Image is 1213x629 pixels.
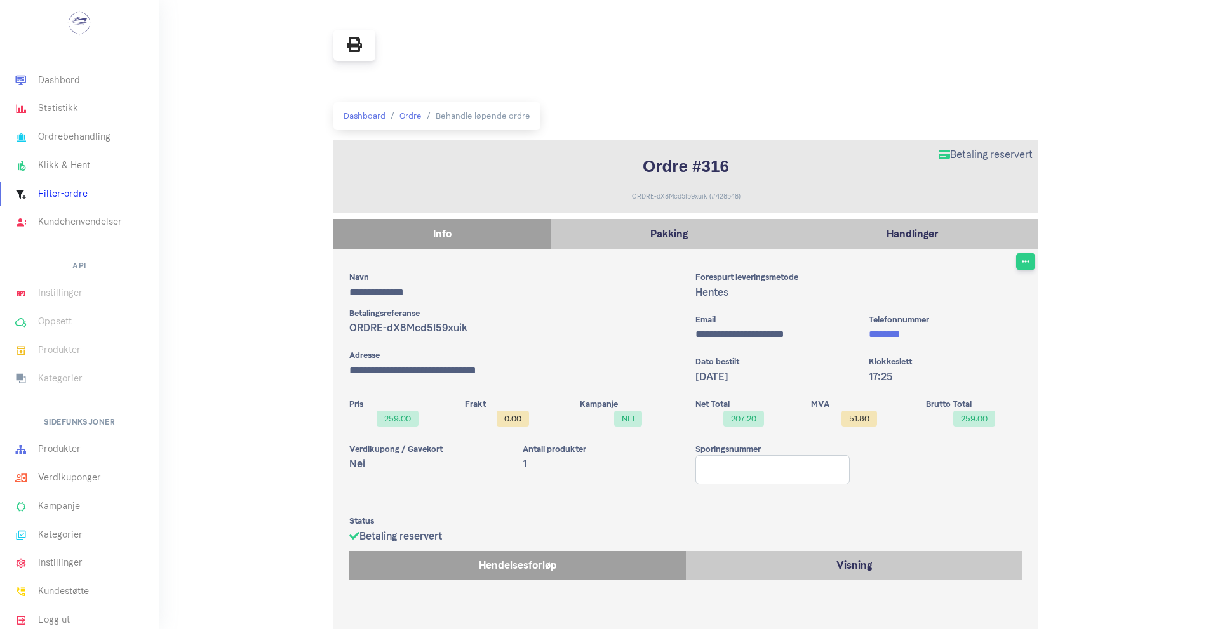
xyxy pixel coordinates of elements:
[349,319,676,336] p: ORDRE-dX8Mcd5I59xuik
[695,368,850,385] p: [DATE]
[695,355,739,368] label: Dato bestilt
[422,110,530,122] li: Behandle løpende ordre
[349,551,686,580] div: Hendelsesforløp
[695,398,730,411] label: Net Total
[465,398,486,411] label: Frakt
[557,225,781,242] p: Pakking
[939,146,1033,163] p: Betaling reservert
[44,414,116,430] h6: Sidefunksjoner
[72,258,86,274] h6: API
[67,10,92,36] img: ...
[841,411,877,427] span: 51.80
[869,314,929,326] label: Telefonnummer
[349,443,443,456] label: Verdikupong / Gavekort
[695,314,716,326] label: Email
[497,411,529,427] span: 0.00
[349,349,380,362] label: Adresse
[349,398,363,411] label: Pris
[953,411,995,427] span: 259.00
[794,225,1032,242] p: Handlinger
[349,307,420,320] label: Betalingsreferanse
[333,30,375,61] a: Print pakkeseddel
[723,411,764,427] span: 207.20
[340,225,544,242] p: Info
[337,154,1035,179] h1: Ordre #316
[869,355,912,368] label: Klokkeslett
[686,551,1022,580] div: Visning
[523,443,586,456] label: Antall produkter
[399,111,422,121] a: Ordre
[359,530,442,542] span: Betaling reservert
[349,271,369,284] label: Navn
[811,398,829,411] label: MVA
[580,398,618,411] label: Kampanje
[695,284,1022,301] p: Hentes
[869,368,1023,385] p: 17:25
[523,455,677,472] p: 1
[695,271,798,284] label: Forespurt leveringsmetode
[349,515,374,527] label: Status
[695,443,761,456] label: Sporingsnummer
[614,411,642,427] span: Nei
[926,398,972,411] label: Brutto Total
[377,411,419,427] span: 259.00
[344,111,385,121] a: Dashboard
[349,455,504,472] p: Nei
[632,192,741,201] small: ORDRE-dX8Mcd5I59xuik (#428548)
